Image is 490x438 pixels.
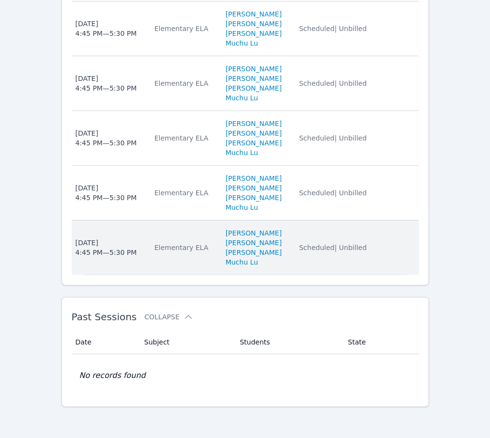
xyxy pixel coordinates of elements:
div: Elementary ELA [154,133,214,143]
div: [DATE] 4:45 PM — 5:30 PM [76,74,137,93]
a: Muchu Lu [226,203,258,212]
a: [PERSON_NAME] [226,74,282,83]
a: Muchu Lu [226,93,258,103]
div: Elementary ELA [154,24,214,33]
div: Elementary ELA [154,78,214,88]
span: Past Sessions [72,311,137,323]
a: [PERSON_NAME] [226,193,282,203]
a: [PERSON_NAME] [226,83,282,93]
div: Elementary ELA [154,188,214,198]
a: [PERSON_NAME] [226,128,282,138]
th: State [342,330,419,354]
th: Students [234,330,342,354]
a: [PERSON_NAME] [226,138,282,148]
div: [DATE] 4:45 PM — 5:30 PM [76,128,137,148]
a: Muchu Lu [226,148,258,157]
tr: [DATE]4:45 PM—5:30 PMElementary ELA[PERSON_NAME][PERSON_NAME][PERSON_NAME]Muchu LuScheduled| Unbi... [72,1,419,56]
div: [DATE] 4:45 PM — 5:30 PM [76,19,137,38]
a: [PERSON_NAME] [226,64,282,74]
div: [DATE] 4:45 PM — 5:30 PM [76,238,137,257]
td: No records found [72,354,419,397]
tr: [DATE]4:45 PM—5:30 PMElementary ELA[PERSON_NAME][PERSON_NAME][PERSON_NAME]Muchu LuScheduled| Unbi... [72,56,419,111]
a: [PERSON_NAME] [226,119,282,128]
a: [PERSON_NAME] [226,248,282,257]
div: Elementary ELA [154,243,214,252]
a: [PERSON_NAME] [226,173,282,183]
tr: [DATE]4:45 PM—5:30 PMElementary ELA[PERSON_NAME][PERSON_NAME][PERSON_NAME]Muchu LuScheduled| Unbi... [72,166,419,220]
tr: [DATE]4:45 PM—5:30 PMElementary ELA[PERSON_NAME][PERSON_NAME][PERSON_NAME]Muchu LuScheduled| Unbi... [72,111,419,166]
span: Scheduled | Unbilled [299,244,367,251]
a: [PERSON_NAME] [226,29,282,38]
a: [PERSON_NAME] [226,19,282,29]
a: [PERSON_NAME] [226,183,282,193]
button: Collapse [144,312,193,322]
th: Date [72,330,138,354]
span: Scheduled | Unbilled [299,189,367,197]
span: Scheduled | Unbilled [299,134,367,142]
span: Scheduled | Unbilled [299,79,367,87]
span: Scheduled | Unbilled [299,25,367,32]
tr: [DATE]4:45 PM—5:30 PMElementary ELA[PERSON_NAME][PERSON_NAME][PERSON_NAME]Muchu LuScheduled| Unbi... [72,220,419,275]
div: [DATE] 4:45 PM — 5:30 PM [76,183,137,203]
a: Muchu Lu [226,38,258,48]
th: Subject [138,330,234,354]
a: [PERSON_NAME] [226,228,282,238]
a: Muchu Lu [226,257,258,267]
a: [PERSON_NAME] [226,238,282,248]
a: [PERSON_NAME] [226,9,282,19]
